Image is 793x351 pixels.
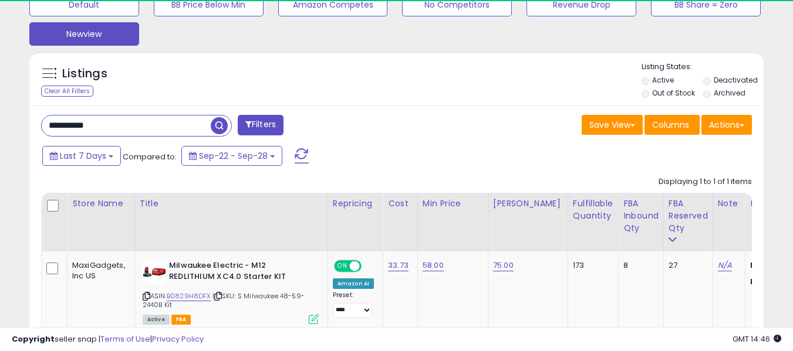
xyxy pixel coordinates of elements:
[644,115,700,135] button: Columns
[701,115,752,135] button: Actions
[714,88,745,98] label: Archived
[169,260,312,285] b: Milwaukee Electric - M12 REDLITHIUM XC4.0 Starter KIT
[62,66,107,82] h5: Listings
[493,197,563,210] div: [PERSON_NAME]
[152,333,204,345] a: Privacy Policy
[199,150,268,162] span: Sep-22 - Sep-28
[29,22,139,46] button: Newview
[669,260,704,271] div: 27
[623,197,659,234] div: FBA inbound Qty
[718,197,741,210] div: Note
[60,150,106,162] span: Last 7 Days
[143,260,319,323] div: ASIN:
[360,261,379,271] span: OFF
[652,75,674,85] label: Active
[42,146,121,166] button: Last 7 Days
[582,115,643,135] button: Save View
[41,86,93,97] div: Clear All Filters
[123,151,177,162] span: Compared to:
[669,197,708,234] div: FBA Reserved Qty
[333,291,374,318] div: Preset:
[167,291,211,301] a: B0829H8DFX
[143,315,170,325] span: All listings currently available for purchase on Amazon
[12,334,204,345] div: seller snap | |
[143,291,305,309] span: | SKU: S Milwaukee 48-59-2440B Kit
[12,333,55,345] strong: Copyright
[333,197,378,210] div: Repricing
[143,260,166,284] img: 41OWgKmYa-L._SL40_.jpg
[72,197,130,210] div: Store Name
[733,333,781,345] span: 2025-10-6 14:46 GMT
[388,260,409,271] a: 33.73
[573,197,613,222] div: Fulfillable Quantity
[573,260,609,271] div: 173
[493,260,514,271] a: 75.00
[623,260,654,271] div: 8
[181,146,282,166] button: Sep-22 - Sep-28
[388,197,413,210] div: Cost
[652,119,689,131] span: Columns
[72,260,126,281] div: MaxiGadgets, Inc US
[171,315,191,325] span: FBA
[718,260,732,271] a: N/A
[100,333,150,345] a: Terms of Use
[140,197,323,210] div: Title
[333,278,374,289] div: Amazon AI
[714,75,758,85] label: Deactivated
[238,115,284,135] button: Filters
[423,260,444,271] a: 58.00
[642,62,764,73] p: Listing States:
[659,176,752,188] div: Displaying 1 to 1 of 1 items
[335,261,350,271] span: ON
[423,197,483,210] div: Min Price
[652,88,695,98] label: Out of Stock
